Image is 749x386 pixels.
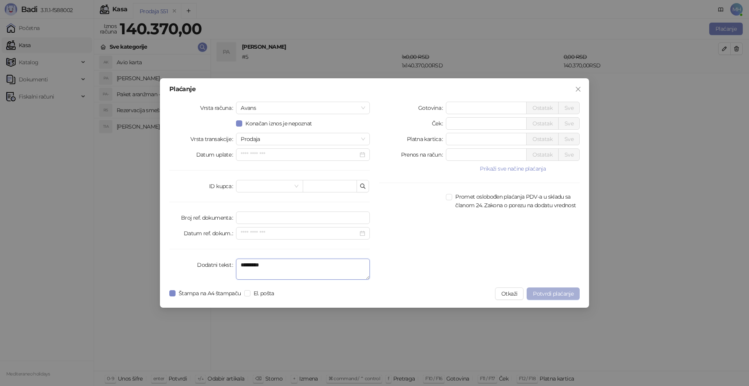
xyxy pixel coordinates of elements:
span: Zatvori [572,86,584,92]
label: Gotovina [418,102,446,114]
label: Vrsta transakcije [190,133,236,145]
textarea: Dodatni tekst [236,259,370,280]
label: Vrsta računa [200,102,236,114]
span: Avans [241,102,365,114]
button: Sve [558,133,580,145]
button: Close [572,83,584,95]
button: Sve [558,117,580,130]
button: Otkaži [495,287,524,300]
button: Ostatak [526,102,559,114]
span: Konačan iznos je nepoznat [242,119,315,128]
button: Sve [558,102,580,114]
button: Potvrdi plaćanje [527,287,580,300]
label: Datum uplate [196,148,236,161]
button: Ostatak [526,148,559,161]
button: Prikaži sve načine plaćanja [446,164,580,173]
span: Potvrdi plaćanje [533,290,573,297]
label: Ček [432,117,446,130]
label: ID kupca [209,180,236,192]
input: Broj ref. dokumenta [236,212,370,224]
label: Datum ref. dokum. [184,227,236,240]
input: Datum ref. dokum. [241,229,358,238]
span: Štampa na A4 štampaču [176,289,244,298]
input: Datum uplate [241,150,358,159]
span: Prodaja [241,133,365,145]
label: Broj ref. dokumenta [181,212,236,224]
span: Promet oslobođen plaćanja PDV-a u skladu sa članom 24. Zakona o porezu na dodatu vrednost [452,192,580,210]
button: Sve [558,148,580,161]
label: Platna kartica [407,133,446,145]
div: Plaćanje [169,86,580,92]
button: Ostatak [526,117,559,130]
button: Ostatak [526,133,559,145]
span: El. pošta [250,289,277,298]
label: Dodatni tekst [197,259,236,271]
label: Prenos na račun [401,148,446,161]
span: close [575,86,581,92]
